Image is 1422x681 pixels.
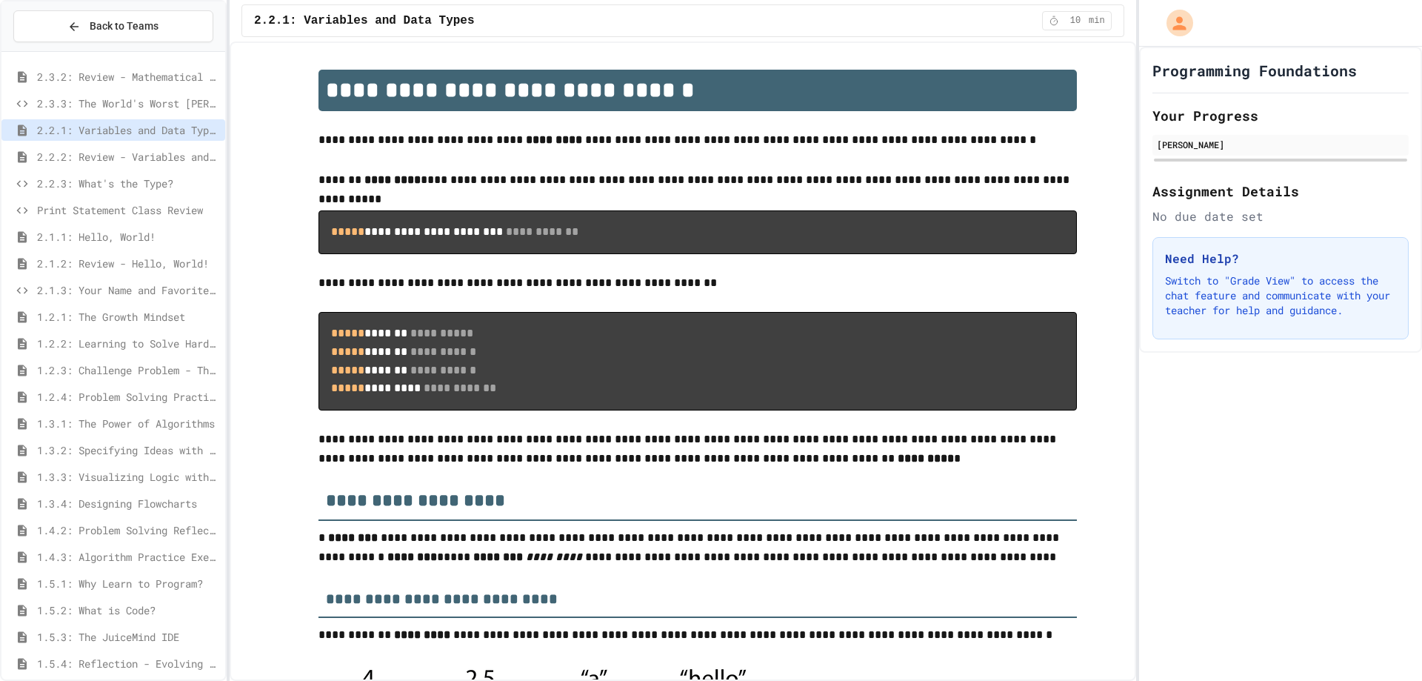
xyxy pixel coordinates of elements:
[37,122,219,138] span: 2.2.1: Variables and Data Types
[37,442,219,458] span: 1.3.2: Specifying Ideas with Pseudocode
[1152,60,1357,81] h1: Programming Foundations
[37,362,219,378] span: 1.2.3: Challenge Problem - The Bridge
[90,19,158,34] span: Back to Teams
[37,629,219,645] span: 1.5.3: The JuiceMind IDE
[1165,250,1396,268] h3: Need Help?
[37,69,219,84] span: 2.3.2: Review - Mathematical Operators
[37,202,219,218] span: Print Statement Class Review
[37,229,219,245] span: 2.1.1: Hello, World!
[1152,207,1409,225] div: No due date set
[37,522,219,538] span: 1.4.2: Problem Solving Reflection
[37,576,219,591] span: 1.5.1: Why Learn to Program?
[37,256,219,271] span: 2.1.2: Review - Hello, World!
[13,10,213,42] button: Back to Teams
[37,469,219,485] span: 1.3.3: Visualizing Logic with Flowcharts
[37,96,219,111] span: 2.3.3: The World's Worst [PERSON_NAME] Market
[37,602,219,618] span: 1.5.2: What is Code?
[1151,6,1197,40] div: My Account
[254,12,475,30] span: 2.2.1: Variables and Data Types
[37,496,219,511] span: 1.3.4: Designing Flowcharts
[37,309,219,325] span: 1.2.1: The Growth Mindset
[1089,15,1105,27] span: min
[1165,273,1396,318] p: Switch to "Grade View" to access the chat feature and communicate with your teacher for help and ...
[37,389,219,405] span: 1.2.4: Problem Solving Practice
[37,656,219,671] span: 1.5.4: Reflection - Evolving Technology
[1064,15,1087,27] span: 10
[37,336,219,351] span: 1.2.2: Learning to Solve Hard Problems
[37,176,219,191] span: 2.2.3: What's the Type?
[37,282,219,298] span: 2.1.3: Your Name and Favorite Movie
[1152,181,1409,202] h2: Assignment Details
[1152,105,1409,126] h2: Your Progress
[1157,138,1404,151] div: [PERSON_NAME]
[37,149,219,165] span: 2.2.2: Review - Variables and Data Types
[37,549,219,565] span: 1.4.3: Algorithm Practice Exercises
[37,416,219,431] span: 1.3.1: The Power of Algorithms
